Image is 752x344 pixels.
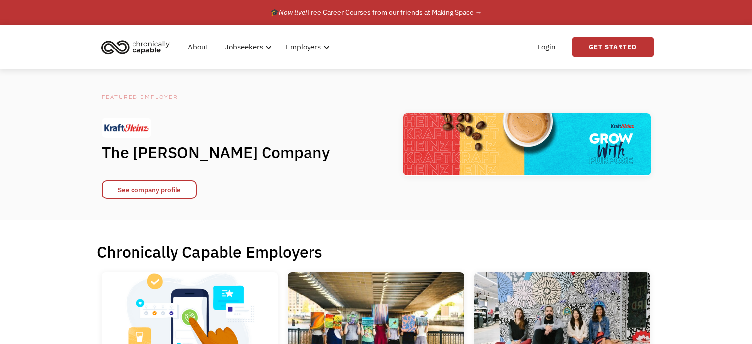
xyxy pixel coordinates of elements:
[531,31,562,63] a: Login
[279,8,307,17] em: Now live!
[102,91,349,103] div: Featured Employer
[102,143,349,162] h1: The [PERSON_NAME] Company
[225,41,263,53] div: Jobseekers
[572,37,654,57] a: Get Started
[97,242,656,262] h1: Chronically Capable Employers
[286,41,321,53] div: Employers
[98,36,173,58] img: Chronically Capable logo
[98,36,177,58] a: home
[219,31,275,63] div: Jobseekers
[102,180,197,199] a: See company profile
[280,31,333,63] div: Employers
[270,6,482,18] div: 🎓 Free Career Courses from our friends at Making Space →
[182,31,214,63] a: About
